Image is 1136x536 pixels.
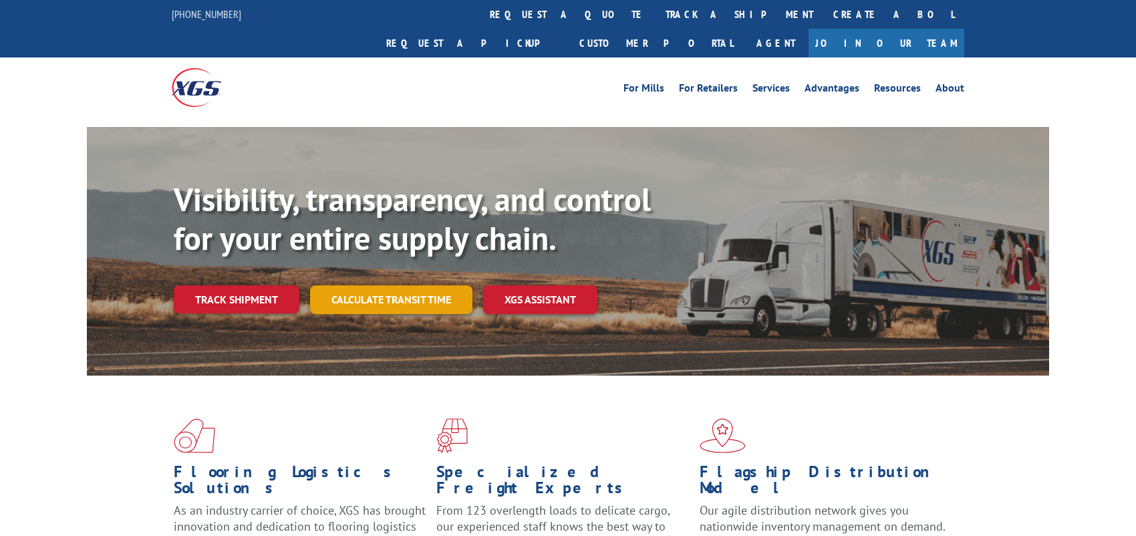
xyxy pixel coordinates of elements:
a: Join Our Team [809,29,964,57]
a: Advantages [805,83,859,98]
h1: Flagship Distribution Model [700,464,952,503]
a: Agent [743,29,809,57]
img: xgs-icon-flagship-distribution-model-red [700,418,746,453]
a: Calculate transit time [310,285,472,314]
a: About [936,83,964,98]
a: For Mills [623,83,664,98]
h1: Flooring Logistics Solutions [174,464,426,503]
a: For Retailers [679,83,738,98]
a: Resources [874,83,921,98]
a: Services [752,83,790,98]
img: xgs-icon-focused-on-flooring-red [436,418,468,453]
a: Customer Portal [569,29,743,57]
b: Visibility, transparency, and control for your entire supply chain. [174,178,651,259]
img: xgs-icon-total-supply-chain-intelligence-red [174,418,215,453]
h1: Specialized Freight Experts [436,464,689,503]
a: Track shipment [174,285,299,313]
span: Our agile distribution network gives you nationwide inventory management on demand. [700,503,946,534]
a: Request a pickup [376,29,569,57]
a: [PHONE_NUMBER] [172,7,241,21]
a: XGS ASSISTANT [483,285,597,314]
